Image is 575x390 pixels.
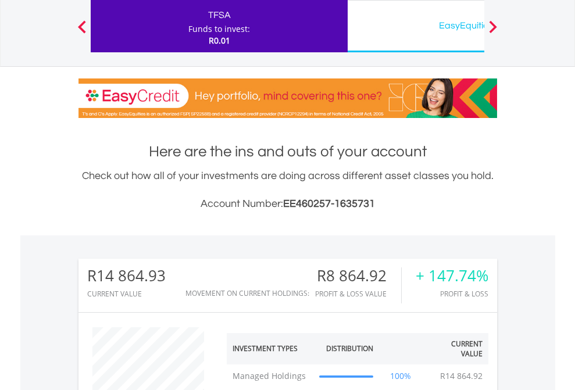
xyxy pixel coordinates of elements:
[227,333,314,364] th: Investment Types
[78,141,497,162] h1: Here are the ins and outs of your account
[326,344,373,353] div: Distribution
[87,290,166,298] div: CURRENT VALUE
[87,267,166,284] div: R14 864.93
[70,26,94,38] button: Previous
[185,289,309,297] div: Movement on Current Holdings:
[283,198,375,209] span: EE460257-1635731
[423,333,488,364] th: Current Value
[78,78,497,118] img: EasyCredit Promotion Banner
[188,23,250,35] div: Funds to invest:
[434,364,488,388] td: R14 864.92
[78,196,497,212] h3: Account Number:
[416,290,488,298] div: Profit & Loss
[78,168,497,212] div: Check out how all of your investments are doing across different asset classes you hold.
[209,35,230,46] span: R0.01
[416,267,488,284] div: + 147.74%
[481,26,505,38] button: Next
[315,267,401,284] div: R8 864.92
[98,7,341,23] div: TFSA
[379,364,423,388] td: 100%
[315,290,401,298] div: Profit & Loss Value
[227,364,314,388] td: Managed Holdings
